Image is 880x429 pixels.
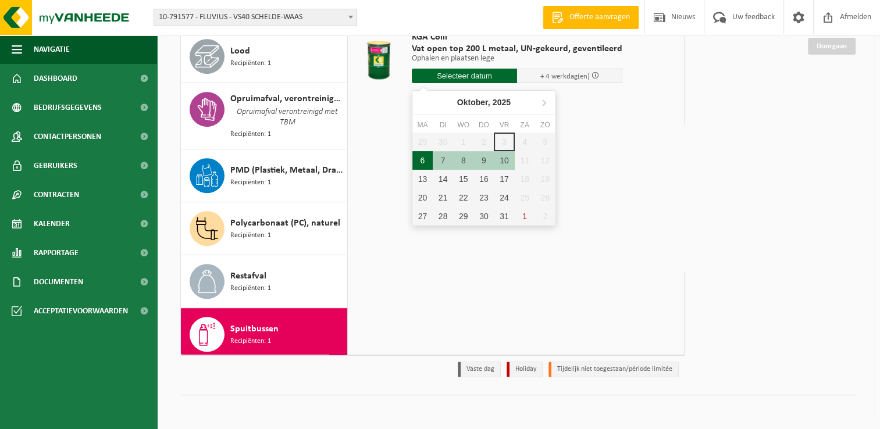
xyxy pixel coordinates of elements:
span: Bedrijfsgegevens [34,93,102,122]
span: Dashboard [34,64,77,93]
div: 28 [433,207,453,226]
a: Offerte aanvragen [543,6,639,29]
span: Recipiënten: 1 [230,283,271,294]
span: + 4 werkdag(en) [540,73,589,80]
div: do [473,119,494,131]
p: Ophalen en plaatsen lege [412,55,622,63]
i: 2025 [493,98,511,106]
a: Doorgaan [808,38,856,55]
span: Contracten [34,180,79,209]
span: Recipiënten: 1 [230,58,271,69]
button: Spuitbussen Recipiënten: 1 [181,308,348,360]
div: 10 [494,151,514,170]
div: 30 [473,207,494,226]
span: PMD (Plastiek, Metaal, Drankkartons) (bedrijven) [230,163,344,177]
div: za [515,119,535,131]
div: 15 [453,170,473,188]
button: Restafval Recipiënten: 1 [181,255,348,308]
div: 6 [412,151,433,170]
span: Navigatie [34,35,70,64]
button: PMD (Plastiek, Metaal, Drankkartons) (bedrijven) Recipiënten: 1 [181,149,348,202]
div: 21 [433,188,453,207]
span: Lood [230,44,250,58]
div: 20 [412,188,433,207]
div: 9 [473,151,494,170]
div: vr [494,119,514,131]
span: Gebruikers [34,151,77,180]
button: Opruimafval, verontreinigd, ontvlambaar Opruimafval verontreinigd met TBM Recipiënten: 1 [181,83,348,149]
button: Polycarbonaat (PC), naturel Recipiënten: 1 [181,202,348,255]
div: di [433,119,453,131]
div: 14 [433,170,453,188]
span: Offerte aanvragen [567,12,633,23]
span: Restafval [230,269,266,283]
div: 27 [412,207,433,226]
li: Holiday [507,362,543,377]
span: Opruimafval verontreinigd met TBM [230,106,344,129]
span: Documenten [34,267,83,296]
span: Recipiënten: 1 [230,177,271,188]
li: Tijdelijk niet toegestaan/période limitée [548,362,679,377]
span: KGA Colli [412,31,622,43]
button: Lood Recipiënten: 1 [181,30,348,83]
span: 10-791577 - FLUVIUS - VS40 SCHELDE-WAAS [154,9,357,26]
span: Contactpersonen [34,122,101,151]
span: Opruimafval, verontreinigd, ontvlambaar [230,92,344,106]
span: Kalender [34,209,70,238]
div: 23 [473,188,494,207]
div: 24 [494,188,514,207]
input: Selecteer datum [412,69,517,83]
div: ma [412,119,433,131]
li: Vaste dag [458,362,501,377]
span: Recipiënten: 1 [230,129,271,140]
span: Spuitbussen [230,322,279,336]
div: zo [535,119,555,131]
div: 31 [494,207,514,226]
span: Recipiënten: 1 [230,336,271,347]
div: 7 [433,151,453,170]
div: 8 [453,151,473,170]
div: wo [453,119,473,131]
span: Polycarbonaat (PC), naturel [230,216,340,230]
div: 13 [412,170,433,188]
div: 22 [453,188,473,207]
span: Vat open top 200 L metaal, UN-gekeurd, geventileerd [412,43,622,55]
div: 16 [473,170,494,188]
span: Rapportage [34,238,79,267]
span: Acceptatievoorwaarden [34,296,128,326]
span: Recipiënten: 1 [230,230,271,241]
div: 17 [494,170,514,188]
div: 29 [453,207,473,226]
div: Oktober, [453,93,515,112]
